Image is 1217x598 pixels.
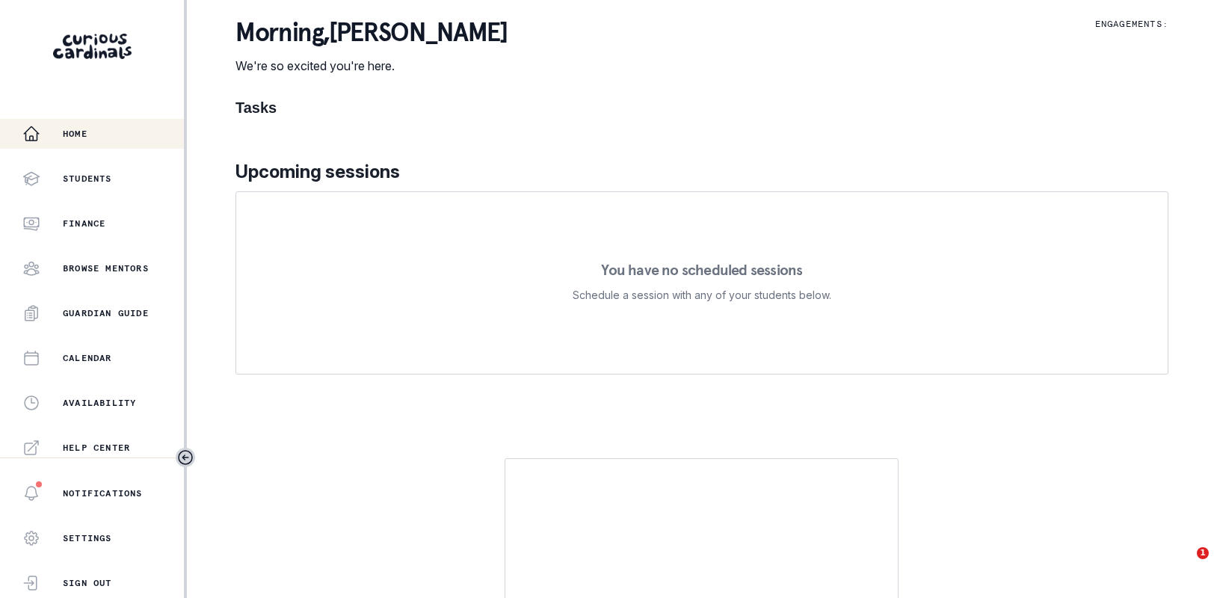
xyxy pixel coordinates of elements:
p: Upcoming sessions [235,158,1168,185]
img: Curious Cardinals Logo [53,34,132,59]
p: We're so excited you're here. [235,57,507,75]
p: Students [63,173,112,185]
p: Guardian Guide [63,307,149,319]
p: Home [63,128,87,140]
p: Settings [63,532,112,544]
p: You have no scheduled sessions [601,262,802,277]
p: Notifications [63,487,143,499]
p: Engagements: [1095,18,1168,30]
p: Availability [63,397,136,409]
p: Schedule a session with any of your students below. [573,286,831,304]
p: morning , [PERSON_NAME] [235,18,507,48]
button: Toggle sidebar [176,448,195,467]
p: Sign Out [63,577,112,589]
h1: Tasks [235,99,1168,117]
p: Help Center [63,442,130,454]
iframe: Intercom live chat [1166,547,1202,583]
p: Calendar [63,352,112,364]
p: Finance [63,218,105,229]
p: Browse Mentors [63,262,149,274]
span: 1 [1197,547,1209,559]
